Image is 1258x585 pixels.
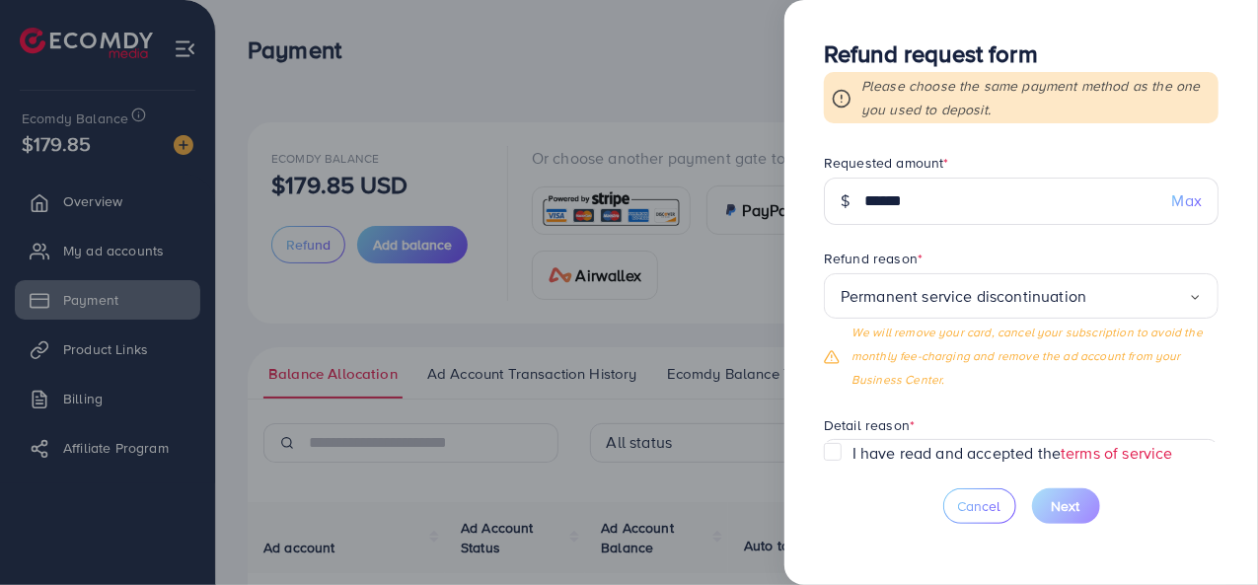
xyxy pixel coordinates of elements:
[861,74,1211,121] p: Please choose the same payment method as the one you used to deposit.
[1061,442,1173,464] a: terms of service
[841,281,1086,312] span: Permanent service discontinuation
[824,249,923,268] label: Refund reason
[824,178,865,225] div: $
[824,39,1219,68] h3: Refund request form
[824,153,949,173] label: Requested amount
[1086,281,1189,312] input: Search for option
[1052,496,1080,516] span: Next
[851,321,1219,392] p: We will remove your card, cancel your subscription to avoid the monthly fee-charging and remove t...
[824,273,1219,320] div: Search for option
[943,488,1016,524] button: Cancel
[958,496,1001,516] span: Cancel
[852,442,1173,465] label: I have read and accepted the
[1174,496,1243,570] iframe: To enrich screen reader interactions, please activate Accessibility in Grammarly extension settings
[1172,189,1202,212] span: Max
[1032,488,1100,524] button: Next
[824,415,915,435] label: Detail reason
